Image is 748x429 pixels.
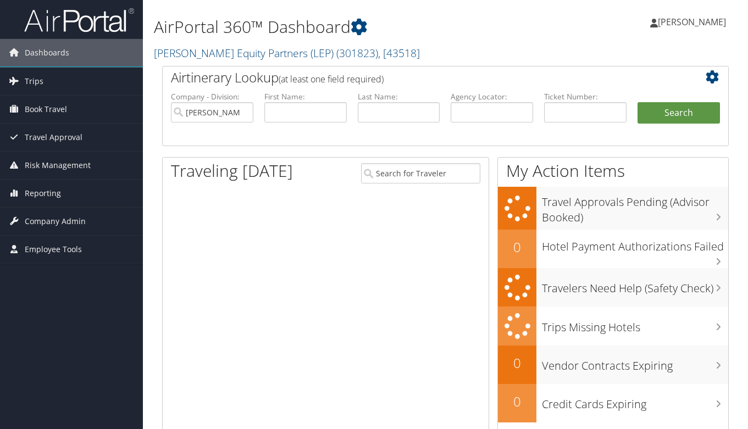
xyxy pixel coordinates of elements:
span: [PERSON_NAME] [658,16,726,28]
a: 0Vendor Contracts Expiring [498,346,728,384]
label: First Name: [264,91,347,102]
h2: 0 [498,238,536,257]
h3: Trips Missing Hotels [542,314,728,335]
h3: Travel Approvals Pending (Advisor Booked) [542,189,728,225]
a: 0Hotel Payment Authorizations Failed [498,230,728,268]
h2: Airtinerary Lookup [171,68,673,87]
a: [PERSON_NAME] Equity Partners (LEP) [154,46,420,60]
h1: Traveling [DATE] [171,159,293,182]
h3: Travelers Need Help (Safety Check) [542,275,728,296]
h1: AirPortal 360™ Dashboard [154,15,542,38]
a: 0Credit Cards Expiring [498,384,728,422]
span: Employee Tools [25,236,82,263]
span: ( 301823 ) [336,46,378,60]
h1: My Action Items [498,159,728,182]
h3: Hotel Payment Authorizations Failed [542,233,728,254]
span: Risk Management [25,152,91,179]
h2: 0 [498,392,536,411]
a: Trips Missing Hotels [498,307,728,346]
span: Company Admin [25,208,86,235]
label: Last Name: [358,91,440,102]
span: Book Travel [25,96,67,123]
span: (at least one field required) [279,73,384,85]
a: Travelers Need Help (Safety Check) [498,268,728,307]
label: Ticket Number: [544,91,627,102]
h2: 0 [498,354,536,372]
img: airportal-logo.png [24,7,134,33]
span: Dashboards [25,39,69,66]
a: [PERSON_NAME] [650,5,737,38]
span: Reporting [25,180,61,207]
h3: Vendor Contracts Expiring [542,353,728,374]
h3: Credit Cards Expiring [542,391,728,412]
input: Search for Traveler [361,163,480,183]
span: , [ 43518 ] [378,46,420,60]
label: Company - Division: [171,91,253,102]
span: Trips [25,68,43,95]
label: Agency Locator: [451,91,533,102]
a: Travel Approvals Pending (Advisor Booked) [498,187,728,229]
button: Search [638,102,720,124]
span: Travel Approval [25,124,82,151]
